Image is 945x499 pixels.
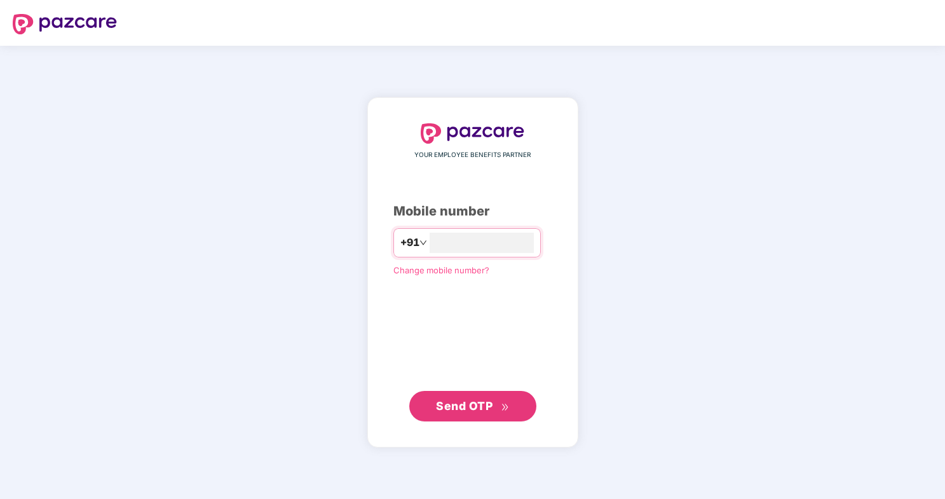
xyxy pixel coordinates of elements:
div: Mobile number [393,202,552,221]
span: double-right [501,403,509,411]
img: logo [421,123,525,144]
a: Change mobile number? [393,265,489,275]
img: logo [13,14,117,34]
button: Send OTPdouble-right [409,391,536,421]
span: down [419,239,427,247]
span: YOUR EMPLOYEE BENEFITS PARTNER [414,150,531,160]
span: +91 [400,235,419,250]
span: Send OTP [436,399,493,413]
